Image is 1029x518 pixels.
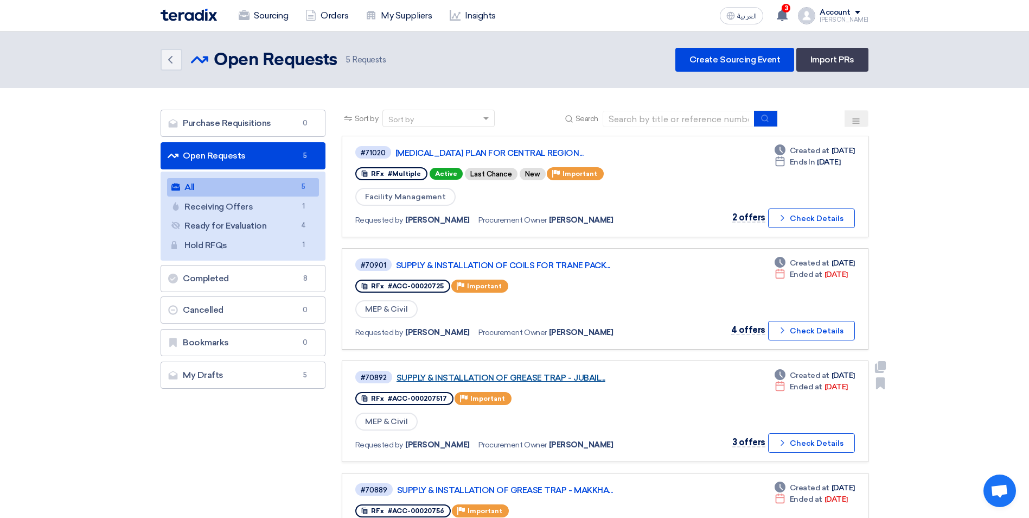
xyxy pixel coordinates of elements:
span: #ACC-00020725 [388,282,444,290]
div: #70892 [361,374,387,381]
span: 4 [297,220,310,231]
span: Created at [790,145,829,156]
span: Facility Management [355,188,456,206]
button: Check Details [768,321,855,340]
a: Open chat [983,475,1016,507]
div: #71020 [361,149,386,156]
span: [PERSON_NAME] [405,327,470,338]
span: Search [576,113,598,124]
span: Ends In [790,156,815,168]
div: [PERSON_NAME] [820,17,868,23]
button: Check Details [768,433,855,453]
img: Teradix logo [161,9,217,21]
span: Procurement Owner [478,214,547,226]
span: RFx [371,395,384,402]
input: Search by title or reference number [603,111,755,127]
span: Requested by [355,439,403,451]
a: Ready for Evaluation [167,217,319,235]
span: 8 [299,273,312,284]
span: 3 [782,4,790,12]
span: 5 [299,150,312,161]
span: Procurement Owner [478,327,547,338]
span: RFx [371,170,384,178]
span: 5 [346,55,350,65]
span: 0 [299,118,312,129]
span: Ended at [790,494,822,505]
span: Requests [346,54,386,66]
span: #Multiple [388,170,421,178]
div: New [520,168,546,180]
div: [DATE] [775,156,841,168]
span: Active [430,168,463,180]
a: Completed8 [161,265,325,292]
span: Procurement Owner [478,439,547,451]
a: Sourcing [230,4,297,28]
span: MEP & Civil [355,300,418,318]
div: #70889 [361,487,387,494]
span: Ended at [790,269,822,280]
a: Cancelled0 [161,296,325,324]
a: My Drafts5 [161,362,325,389]
span: 1 [297,201,310,212]
span: MEP & Civil [355,413,418,431]
div: [DATE] [775,257,855,269]
span: Requested by [355,327,403,338]
span: Important [468,507,502,515]
button: Check Details [768,209,855,228]
span: Created at [790,482,829,494]
span: 0 [299,305,312,315]
span: Sort by [355,113,379,124]
a: Purchase Requisitions0 [161,110,325,137]
span: [PERSON_NAME] [549,439,613,451]
span: [PERSON_NAME] [405,214,470,226]
a: All [167,178,319,197]
a: Import PRs [796,48,868,72]
span: 0 [299,337,312,348]
span: Important [467,282,502,290]
span: RFx [371,507,384,515]
div: [DATE] [775,494,848,505]
div: Last Chance [465,168,517,180]
div: #70901 [361,262,386,269]
a: Orders [297,4,357,28]
a: Create Sourcing Event [675,48,794,72]
div: [DATE] [775,381,848,393]
span: 5 [297,181,310,193]
div: Sort by [388,114,414,125]
div: [DATE] [775,482,855,494]
span: RFx [371,282,384,290]
a: Receiving Offers [167,198,319,216]
span: Requested by [355,214,403,226]
div: [DATE] [775,370,855,381]
span: Important [563,170,597,178]
h2: Open Requests [214,49,337,71]
div: [DATE] [775,269,848,280]
span: العربية [737,12,757,20]
span: 3 offers [732,437,765,447]
span: 5 [299,370,312,381]
span: 4 offers [731,325,765,335]
a: SUPPLY & INSTALLATION OF GREASE TRAP - JUBAIL... [397,373,668,383]
a: Insights [441,4,504,28]
a: [MEDICAL_DATA] PLAN FOR CENTRAL REGION... [395,148,667,158]
img: profile_test.png [798,7,815,24]
span: [PERSON_NAME] [549,327,613,338]
span: 1 [297,239,310,251]
span: #ACC-000207517 [388,395,447,402]
button: العربية [720,7,763,24]
a: Hold RFQs [167,236,319,255]
span: Created at [790,257,829,269]
a: Bookmarks0 [161,329,325,356]
a: Open Requests5 [161,142,325,169]
span: [PERSON_NAME] [549,214,613,226]
span: Created at [790,370,829,381]
a: SUPPLY & INSTALLATION OF COILS FOR TRANE PACK... [396,261,667,270]
a: My Suppliers [357,4,440,28]
span: #ACC-00020756 [388,507,444,515]
span: Ended at [790,381,822,393]
a: SUPPLY & INSTALLATION OF GREASE TRAP - MAKKHA... [397,485,668,495]
span: 2 offers [732,212,765,223]
div: Account [820,8,851,17]
span: [PERSON_NAME] [405,439,470,451]
span: Important [470,395,505,402]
